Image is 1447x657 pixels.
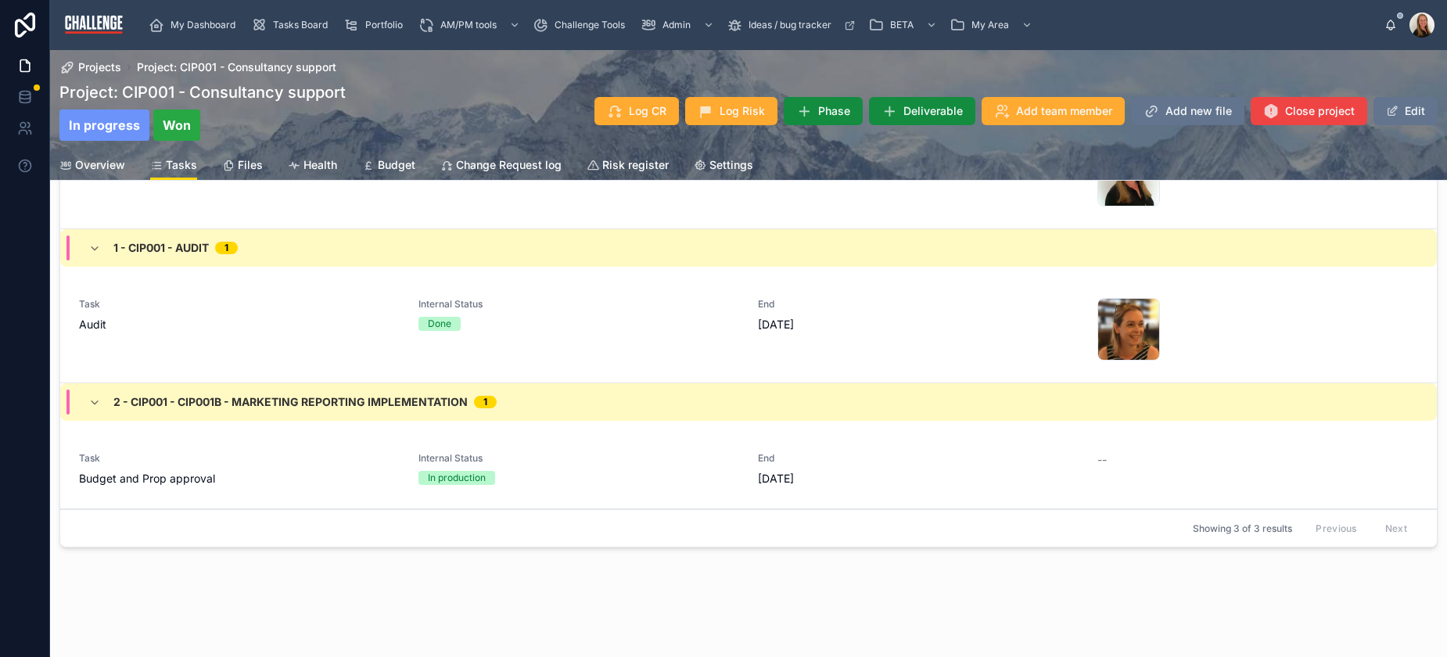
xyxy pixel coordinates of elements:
a: Change Request log [440,151,562,182]
button: Edit [1373,97,1438,125]
a: Tasks [150,151,197,181]
h1: Project: CIP001 - Consultancy support [59,81,346,103]
span: Phase [818,103,850,119]
span: Internal Status [418,452,739,465]
span: My Dashboard [171,19,235,31]
a: AM/PM tools [414,11,528,39]
a: Health [288,151,337,182]
span: My Area [971,19,1009,31]
span: Add team member [1016,103,1112,119]
mark: In progress [59,109,149,141]
a: Budget [362,151,415,182]
span: BETA [890,19,914,31]
a: Projects [59,59,121,75]
div: In production [428,471,486,485]
span: Change Request log [456,157,562,173]
a: Tasks Board [246,11,339,39]
button: Add team member [982,97,1125,125]
div: 1 [224,242,228,254]
span: Budget [378,157,415,173]
button: Log CR [594,97,679,125]
span: Task [79,298,400,311]
span: Ideas / bug tracker [749,19,831,31]
div: scrollable content [138,8,1384,42]
span: Deliverable [903,103,963,119]
span: Log CR [629,103,666,119]
a: Settings [694,151,753,182]
a: My Dashboard [144,11,246,39]
span: Tasks [166,157,197,173]
img: App logo [63,13,125,38]
a: Project: CIP001 - Consultancy support [137,59,336,75]
button: Close project [1251,97,1367,125]
span: Tasks Board [273,19,328,31]
button: Log Risk [685,97,777,125]
a: Admin [636,11,722,39]
span: [DATE] [758,471,1079,486]
span: Health [303,157,337,173]
div: 1 [483,396,487,408]
span: Challenge Tools [555,19,625,31]
a: Portfolio [339,11,414,39]
span: Showing 3 of 3 results [1193,522,1292,535]
span: End [758,452,1079,465]
span: Task [79,452,400,465]
a: Ideas / bug tracker [722,11,864,39]
a: TaskAuditInternal StatusDoneEnd[DATE] [60,276,1437,383]
span: Close project [1285,103,1355,119]
span: Audit [79,317,400,332]
mark: Won [153,109,200,141]
span: 2 - CIP001 - CIP001b - Marketing Reporting Implementation [113,394,468,410]
span: Internal Status [418,298,739,311]
span: Projects [78,59,121,75]
span: 1 - CIP001 - Audit [113,240,209,256]
a: Risk register [587,151,669,182]
div: Done [428,317,451,331]
span: Portfolio [365,19,403,31]
a: My Area [945,11,1040,39]
button: Phase [784,97,863,125]
span: Add new file [1165,103,1232,119]
span: Files [238,157,263,173]
a: Overview [59,151,125,182]
span: Log Risk [720,103,765,119]
span: AM/PM tools [440,19,497,31]
a: Challenge Tools [528,11,636,39]
span: End [758,298,1079,311]
a: TaskBudget and Prop approvalInternal StatusIn productionEnd[DATE]-- [60,430,1437,509]
span: Settings [709,157,753,173]
span: Admin [662,19,691,31]
button: Deliverable [869,97,975,125]
span: Overview [75,157,125,173]
a: BETA [864,11,945,39]
button: Add new file [1131,97,1244,125]
span: -- [1097,452,1107,468]
span: Budget and Prop approval [79,471,400,486]
span: Risk register [602,157,669,173]
a: Files [222,151,263,182]
span: [DATE] [758,317,1079,332]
